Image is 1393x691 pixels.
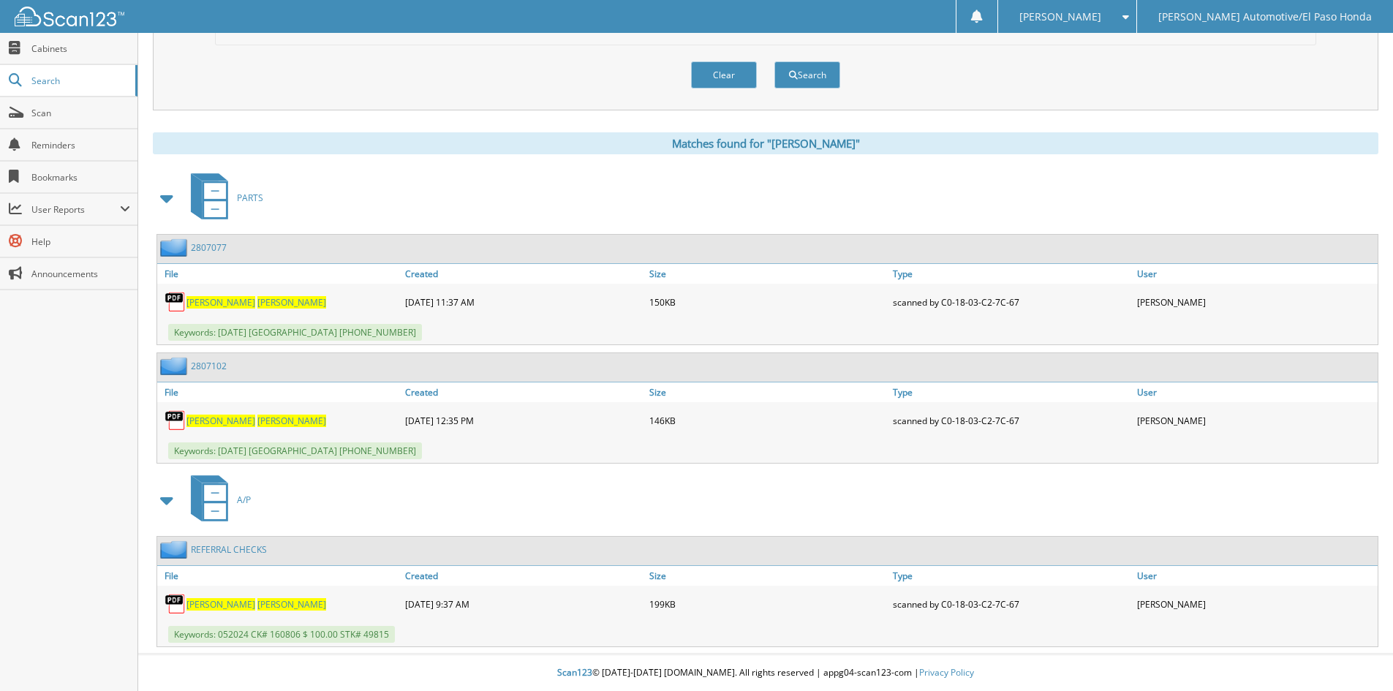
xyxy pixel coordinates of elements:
[191,543,267,556] a: REFERRAL CHECKS
[1133,264,1378,284] a: User
[160,238,191,257] img: folder2.png
[186,415,255,427] span: [PERSON_NAME]
[160,357,191,375] img: folder2.png
[186,598,255,611] span: [PERSON_NAME]
[889,264,1133,284] a: Type
[31,203,120,216] span: User Reports
[401,589,646,619] div: [DATE] 9:37 AM
[1133,589,1378,619] div: [PERSON_NAME]
[401,264,646,284] a: Created
[889,566,1133,586] a: Type
[257,598,326,611] span: [PERSON_NAME]
[153,132,1378,154] div: Matches found for "[PERSON_NAME]"
[646,589,890,619] div: 199KB
[401,566,646,586] a: Created
[138,655,1393,691] div: © [DATE]-[DATE] [DOMAIN_NAME]. All rights reserved | appg04-scan123-com |
[237,494,251,506] span: A/P
[31,75,128,87] span: Search
[557,666,592,679] span: Scan123
[157,264,401,284] a: File
[157,382,401,402] a: File
[168,626,395,643] span: Keywords: 052024 CK# 160806 $ 100.00 STK# 49815
[237,192,263,204] span: PARTS
[401,382,646,402] a: Created
[165,593,186,615] img: PDF.png
[186,296,326,309] a: [PERSON_NAME] [PERSON_NAME]
[889,589,1133,619] div: scanned by C0-18-03-C2-7C-67
[646,566,890,586] a: Size
[1158,12,1372,21] span: [PERSON_NAME] Automotive/El Paso Honda
[186,598,326,611] a: [PERSON_NAME] [PERSON_NAME]
[31,42,130,55] span: Cabinets
[186,415,326,427] a: [PERSON_NAME] [PERSON_NAME]
[1133,382,1378,402] a: User
[691,61,757,88] button: Clear
[646,382,890,402] a: Size
[31,268,130,280] span: Announcements
[919,666,974,679] a: Privacy Policy
[182,471,251,529] a: A/P
[1133,566,1378,586] a: User
[889,406,1133,435] div: scanned by C0-18-03-C2-7C-67
[165,291,186,313] img: PDF.png
[31,171,130,184] span: Bookmarks
[257,296,326,309] span: [PERSON_NAME]
[1320,621,1393,691] iframe: Chat Widget
[165,409,186,431] img: PDF.png
[646,287,890,317] div: 150KB
[1019,12,1101,21] span: [PERSON_NAME]
[257,415,326,427] span: [PERSON_NAME]
[168,324,422,341] span: Keywords: [DATE] [GEOGRAPHIC_DATA] [PHONE_NUMBER]
[1133,406,1378,435] div: [PERSON_NAME]
[889,382,1133,402] a: Type
[186,296,255,309] span: [PERSON_NAME]
[31,139,130,151] span: Reminders
[15,7,124,26] img: scan123-logo-white.svg
[182,169,263,227] a: PARTS
[157,566,401,586] a: File
[401,287,646,317] div: [DATE] 11:37 AM
[889,287,1133,317] div: scanned by C0-18-03-C2-7C-67
[168,442,422,459] span: Keywords: [DATE] [GEOGRAPHIC_DATA] [PHONE_NUMBER]
[401,406,646,435] div: [DATE] 12:35 PM
[191,241,227,254] a: 2807077
[774,61,840,88] button: Search
[646,406,890,435] div: 146KB
[646,264,890,284] a: Size
[1133,287,1378,317] div: [PERSON_NAME]
[160,540,191,559] img: folder2.png
[31,235,130,248] span: Help
[191,360,227,372] a: 2807102
[31,107,130,119] span: Scan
